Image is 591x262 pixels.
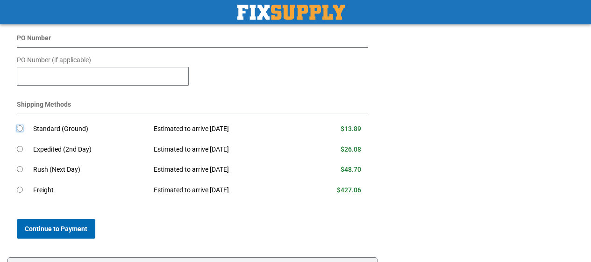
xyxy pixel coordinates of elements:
[33,139,147,160] td: Expedited (2nd Day)
[337,186,361,194] span: $427.06
[33,180,147,201] td: Freight
[33,119,147,139] td: Standard (Ground)
[341,125,361,132] span: $13.89
[17,219,95,239] button: Continue to Payment
[17,56,91,64] span: PO Number (if applicable)
[341,146,361,153] span: $26.08
[147,160,302,180] td: Estimated to arrive [DATE]
[25,225,87,233] span: Continue to Payment
[17,33,368,48] div: PO Number
[147,180,302,201] td: Estimated to arrive [DATE]
[33,160,147,180] td: Rush (Next Day)
[147,139,302,160] td: Estimated to arrive [DATE]
[341,166,361,173] span: $48.70
[237,5,345,20] a: store logo
[147,119,302,139] td: Estimated to arrive [DATE]
[17,100,368,114] div: Shipping Methods
[237,5,345,20] img: Fix Industrial Supply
